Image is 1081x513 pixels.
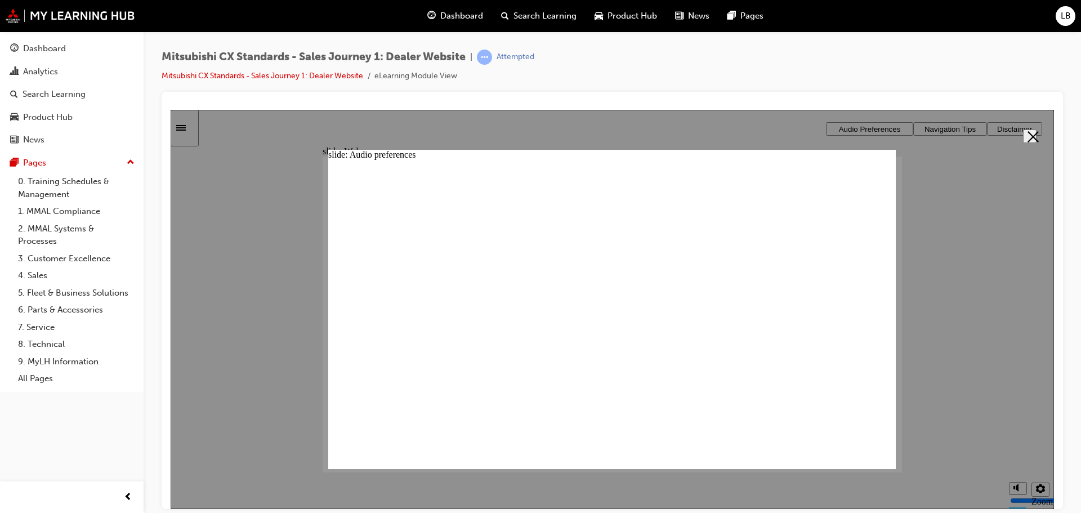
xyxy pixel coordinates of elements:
[23,157,46,169] div: Pages
[5,38,139,59] a: Dashboard
[5,107,139,128] a: Product Hub
[418,5,492,28] a: guage-iconDashboard
[127,155,135,170] span: up-icon
[23,88,86,101] div: Search Learning
[497,52,534,63] div: Attempted
[492,5,586,28] a: search-iconSearch Learning
[23,65,58,78] div: Analytics
[5,153,139,173] button: Pages
[1061,10,1071,23] span: LB
[6,8,135,23] img: mmal
[14,220,139,250] a: 2. MMAL Systems & Processes
[162,71,363,81] a: Mitsubishi CX Standards - Sales Journey 1: Dealer Website
[666,5,718,28] a: news-iconNews
[607,10,657,23] span: Product Hub
[688,10,709,23] span: News
[23,42,66,55] div: Dashboard
[14,250,139,267] a: 3. Customer Excellence
[427,9,436,23] span: guage-icon
[14,370,139,387] a: All Pages
[740,10,763,23] span: Pages
[10,158,19,168] span: pages-icon
[477,50,492,65] span: learningRecordVerb_ATTEMPT-icon
[1056,6,1075,26] button: LB
[675,9,684,23] span: news-icon
[14,319,139,336] a: 7. Service
[727,9,736,23] span: pages-icon
[5,84,139,105] a: Search Learning
[586,5,666,28] a: car-iconProduct Hub
[374,70,457,83] li: eLearning Module View
[14,336,139,353] a: 8. Technical
[124,490,132,505] span: prev-icon
[14,267,139,284] a: 4. Sales
[14,284,139,302] a: 5. Fleet & Business Solutions
[23,133,44,146] div: News
[470,51,472,64] span: |
[513,10,577,23] span: Search Learning
[23,111,73,124] div: Product Hub
[14,353,139,371] a: 9. MyLH Information
[14,203,139,220] a: 1. MMAL Compliance
[852,20,866,33] button: Close
[5,36,139,153] button: DashboardAnalyticsSearch LearningProduct HubNews
[162,51,466,64] span: Mitsubishi CX Standards - Sales Journey 1: Dealer Website
[14,173,139,203] a: 0. Training Schedules & Management
[501,9,509,23] span: search-icon
[5,61,139,82] a: Analytics
[10,67,19,77] span: chart-icon
[14,301,139,319] a: 6. Parts & Accessories
[10,44,19,54] span: guage-icon
[718,5,772,28] a: pages-iconPages
[10,90,18,100] span: search-icon
[10,135,19,145] span: news-icon
[440,10,483,23] span: Dashboard
[595,9,603,23] span: car-icon
[5,130,139,150] a: News
[10,113,19,123] span: car-icon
